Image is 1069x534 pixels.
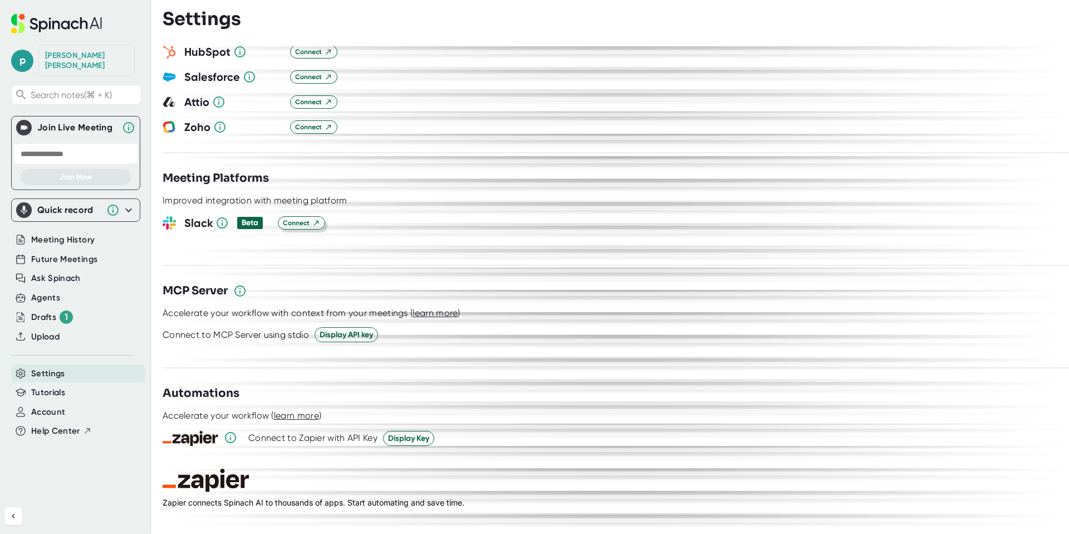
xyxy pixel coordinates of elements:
[315,327,378,342] button: Display API key
[31,367,65,380] button: Settings
[31,292,60,304] button: Agents
[163,283,228,299] h3: MCP Server
[248,433,377,444] div: Connect to Zapier with API Key
[31,425,80,438] span: Help Center
[45,51,129,70] div: Payal Patel
[184,43,282,60] h3: HubSpot
[295,122,332,132] span: Connect
[18,122,30,133] img: Join Live Meeting
[16,199,135,221] div: Quick record
[37,122,116,133] div: Join Live Meeting
[31,425,92,438] button: Help Center
[31,90,138,100] span: Search notes (⌘ + K)
[31,310,73,324] button: Drafts 1
[163,95,176,109] img: 5H9lqcfvy4PBuAAAAAElFTkSuQmCC
[163,120,176,134] img: 1I1G5n7jxf+A3Uo+NKs5bAAAAAElFTkSuQmCC
[290,120,337,134] button: Connect
[278,216,325,230] button: Connect
[163,308,460,319] div: Accelerate your workflow with context from your meetings ( )
[184,94,282,110] h3: Attio
[37,205,101,216] div: Quick record
[60,172,92,182] span: Join Now
[16,116,135,139] div: Join Live MeetingJoin Live Meeting
[290,70,337,84] button: Connect
[274,410,319,421] span: learn more
[31,310,73,324] div: Drafts
[31,406,65,419] button: Account
[163,195,347,206] div: Improved integration with meeting platform
[31,386,65,399] button: Tutorials
[184,69,282,85] h3: Salesforce
[184,215,269,231] h3: Slack
[295,72,332,82] span: Connect
[31,253,97,266] button: Future Meetings
[242,218,258,228] div: Beta
[413,308,458,318] span: learn more
[163,170,269,187] h3: Meeting Platforms
[295,97,332,107] span: Connect
[11,50,33,72] span: p
[163,70,176,84] img: gYkAAAAABJRU5ErkJggg==
[31,331,60,343] button: Upload
[283,218,320,228] span: Connect
[320,329,373,341] span: Display API key
[290,45,337,59] button: Connect
[31,272,81,285] button: Ask Spinach
[4,507,22,525] button: Collapse sidebar
[163,8,241,30] h3: Settings
[163,329,309,341] div: Connect to MCP Server using stdio
[388,433,429,444] span: Display Key
[21,169,131,185] button: Join Now
[184,119,282,135] h3: Zoho
[163,410,321,421] div: Accelerate your workflow ( )
[290,95,337,109] button: Connect
[163,385,239,402] h3: Automations
[60,310,73,324] div: 1
[295,47,332,57] span: Connect
[31,234,95,246] button: Meeting History
[383,431,434,446] button: Display Key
